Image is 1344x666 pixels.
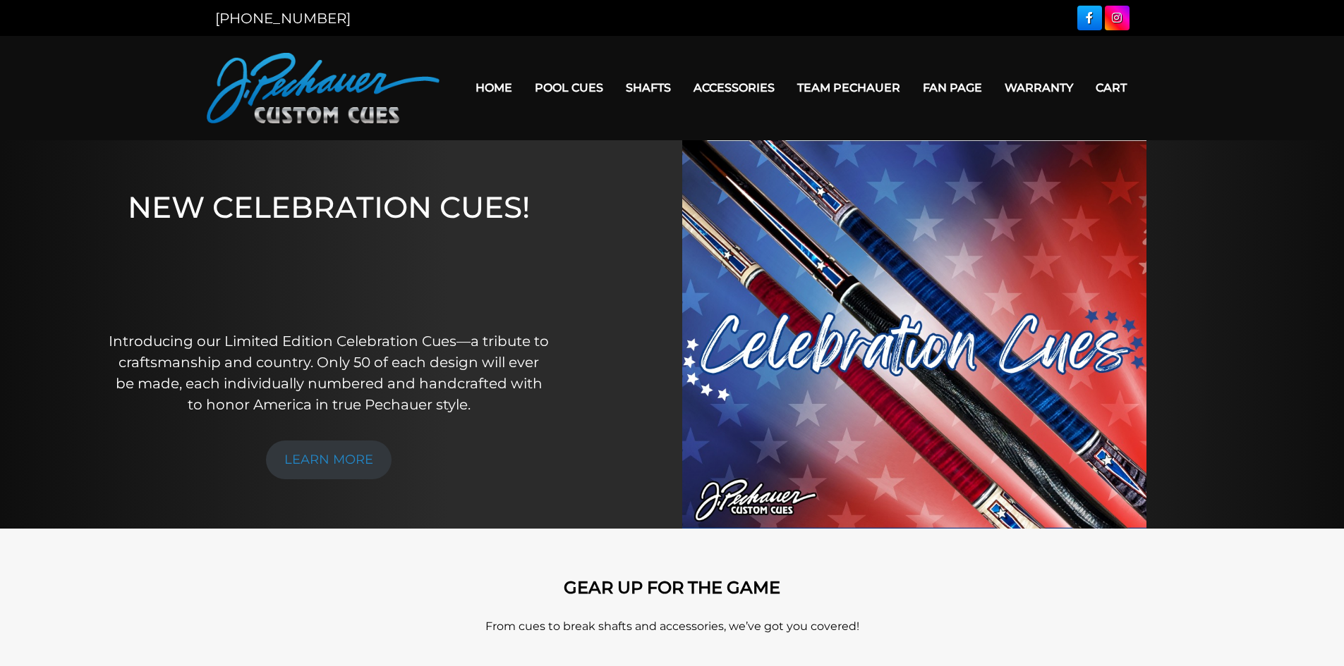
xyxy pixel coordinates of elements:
[464,70,523,106] a: Home
[564,577,780,598] strong: GEAR UP FOR THE GAME
[108,331,550,415] p: Introducing our Limited Edition Celebration Cues—a tribute to craftsmanship and country. Only 50 ...
[912,70,993,106] a: Fan Page
[786,70,912,106] a: Team Pechauer
[215,10,351,27] a: [PHONE_NUMBER]
[993,70,1084,106] a: Warranty
[615,70,682,106] a: Shafts
[523,70,615,106] a: Pool Cues
[108,190,550,312] h1: NEW CELEBRATION CUES!
[207,53,440,123] img: Pechauer Custom Cues
[1084,70,1138,106] a: Cart
[682,70,786,106] a: Accessories
[270,618,1074,635] p: From cues to break shafts and accessories, we’ve got you covered!
[266,440,392,479] a: LEARN MORE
